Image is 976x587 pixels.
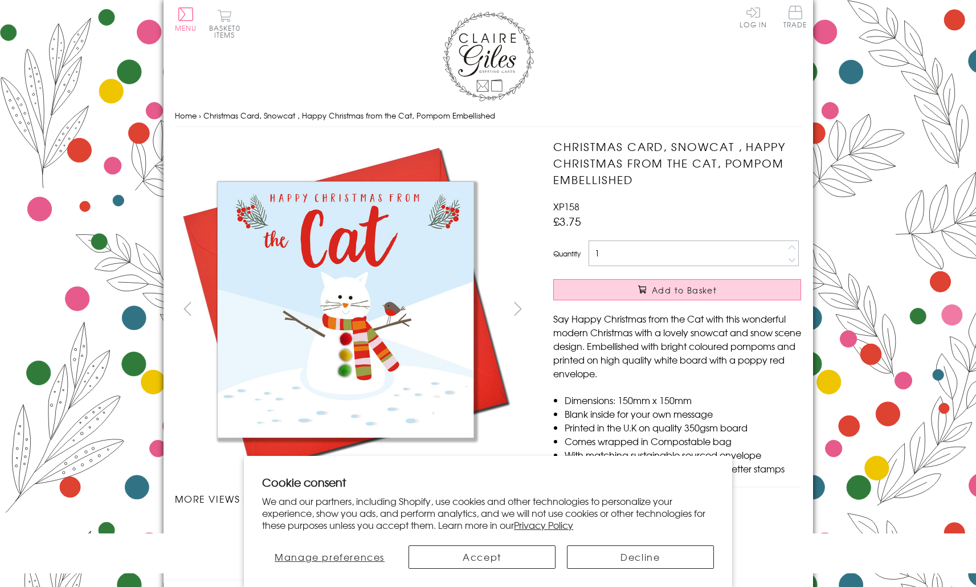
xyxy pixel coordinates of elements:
span: Menu [175,23,197,33]
span: XP158 [553,199,579,213]
p: We and our partners, including Shopify, use cookies and other technologies to personalize your ex... [262,495,714,531]
img: Christmas Card, Snowcat , Happy Christmas from the Cat, Pompom Embellished [174,138,516,480]
span: Trade [783,6,807,28]
h1: Christmas Card, Snowcat , Happy Christmas from the Cat, Pompom Embellished [553,138,801,187]
li: Printed in the U.K on quality 350gsm board [565,421,801,434]
nav: breadcrumbs [175,104,802,128]
img: Christmas Card, Snowcat , Happy Christmas from the Cat, Pompom Embellished [530,138,872,480]
span: 0 items [214,23,240,40]
li: Dimensions: 150mm x 150mm [565,393,801,407]
img: Claire Giles Greetings Cards [443,11,534,101]
li: Carousel Page 1 (Current Slide) [175,517,264,542]
li: Blank inside for your own message [565,407,801,421]
button: Add to Basket [553,279,801,300]
button: Basket0 items [209,9,240,38]
li: Comes wrapped in Compostable bag [565,434,801,448]
button: Decline [567,545,714,569]
label: Quantity [553,248,581,259]
span: › [199,110,201,121]
span: Add to Basket [652,284,717,296]
ul: Carousel Pagination [175,517,531,542]
button: Accept [409,545,556,569]
a: Trade [783,6,807,30]
span: Manage preferences [275,550,385,564]
li: With matching sustainable sourced envelope [565,448,801,462]
button: prev [175,296,201,321]
p: Say Happy Christmas from the Cat with this wonderful modern Christmas with a lovely snowcat and s... [553,312,801,380]
button: Menu [175,7,197,31]
span: £3.75 [553,213,581,229]
a: Home [175,110,197,121]
a: Log In [740,6,767,28]
span: Christmas Card, Snowcat , Happy Christmas from the Cat, Pompom Embellished [203,110,495,121]
button: next [505,296,530,321]
h2: Cookie consent [262,474,714,490]
button: Manage preferences [262,545,397,569]
a: Privacy Policy [514,518,573,532]
h3: More views [175,492,531,506]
